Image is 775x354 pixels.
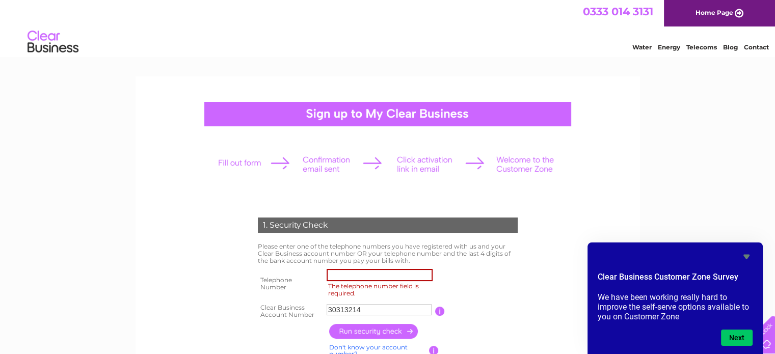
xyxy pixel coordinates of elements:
h2: Clear Business Customer Zone Survey [598,271,753,288]
label: The telephone number field is required. [327,281,436,298]
div: Clear Business is a trading name of Verastar Limited (registered in [GEOGRAPHIC_DATA] No. 3667643... [147,6,629,49]
button: Hide survey [740,251,753,263]
a: 0333 014 3131 [583,5,653,18]
div: 1. Security Check [258,217,518,233]
div: Clear Business Customer Zone Survey [598,251,753,346]
a: Water [632,43,652,51]
a: Contact [744,43,769,51]
a: Energy [658,43,680,51]
p: We have been working really hard to improve the self-serve options available to you on Customer Zone [598,292,753,321]
th: Clear Business Account Number [255,301,324,321]
th: Telephone Number [255,266,324,301]
img: logo.png [27,26,79,58]
a: Blog [723,43,738,51]
a: Telecoms [686,43,717,51]
td: Please enter one of the telephone numbers you have registered with us and your Clear Business acc... [255,240,520,266]
input: Information [435,307,445,316]
button: Next question [721,330,753,346]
